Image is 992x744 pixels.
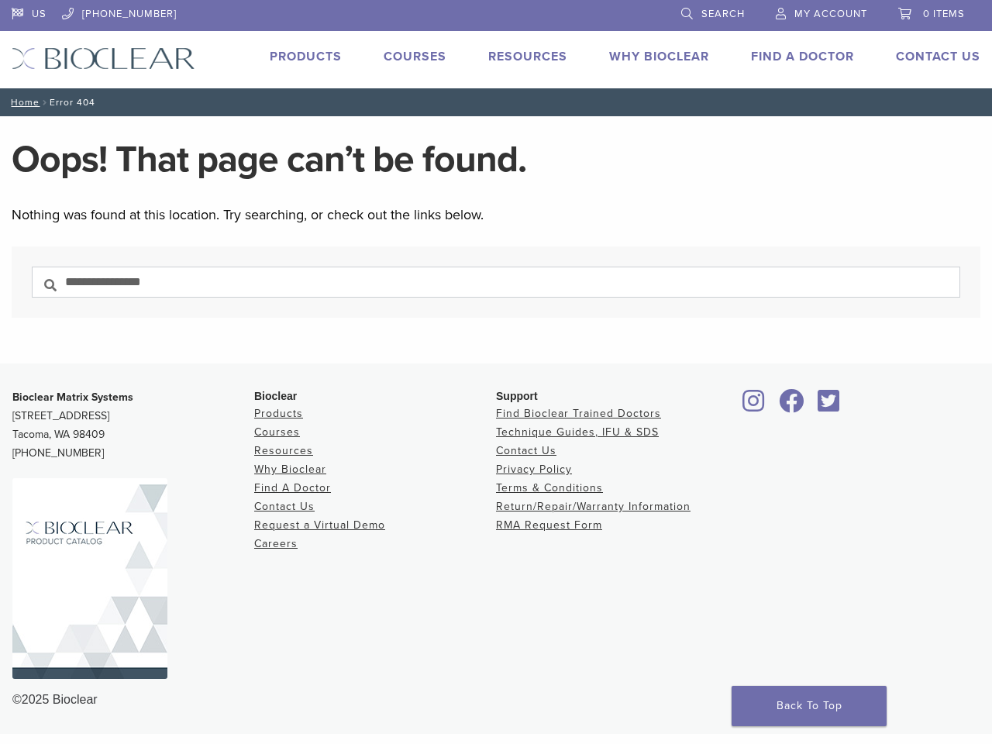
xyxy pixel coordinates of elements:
[488,49,567,64] a: Resources
[12,203,980,226] p: Nothing was found at this location. Try searching, or check out the links below.
[773,398,809,414] a: Bioclear
[254,537,298,550] a: Careers
[254,390,297,402] span: Bioclear
[254,500,315,513] a: Contact Us
[496,390,538,402] span: Support
[254,518,385,532] a: Request a Virtual Demo
[812,398,845,414] a: Bioclear
[12,391,133,404] strong: Bioclear Matrix Systems
[254,407,303,420] a: Products
[12,141,980,178] h1: Oops! That page can’t be found.
[12,388,254,463] p: [STREET_ADDRESS] Tacoma, WA 98409 [PHONE_NUMBER]
[732,686,887,726] a: Back To Top
[12,478,167,679] img: Bioclear
[496,518,602,532] a: RMA Request Form
[12,246,980,318] section: Search
[384,49,446,64] a: Courses
[794,8,867,20] span: My Account
[254,425,300,439] a: Courses
[496,500,691,513] a: Return/Repair/Warranty Information
[6,97,40,108] a: Home
[701,8,745,20] span: Search
[496,481,603,494] a: Terms & Conditions
[496,407,661,420] a: Find Bioclear Trained Doctors
[12,47,195,70] img: Bioclear
[40,98,50,106] span: /
[496,463,572,476] a: Privacy Policy
[609,49,709,64] a: Why Bioclear
[270,49,342,64] a: Products
[12,691,980,709] div: ©2025 Bioclear
[896,49,980,64] a: Contact Us
[254,481,331,494] a: Find A Doctor
[751,49,854,64] a: Find A Doctor
[923,8,965,20] span: 0 items
[738,398,770,414] a: Bioclear
[496,425,659,439] a: Technique Guides, IFU & SDS
[254,463,326,476] a: Why Bioclear
[496,444,556,457] a: Contact Us
[254,444,313,457] a: Resources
